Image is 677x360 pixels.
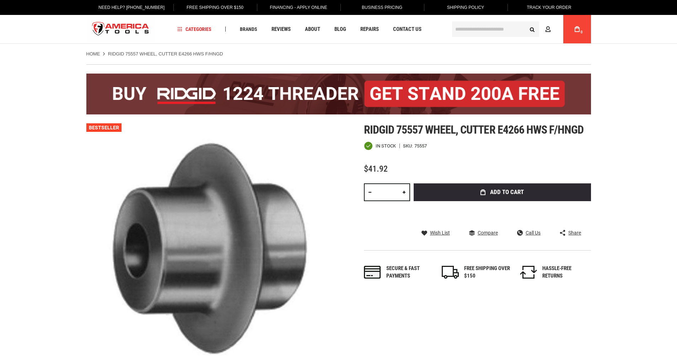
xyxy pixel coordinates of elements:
[581,30,583,34] span: 0
[364,123,584,136] span: Ridgid 75557 wheel, cutter e4266 hws f/hngd
[386,265,432,280] div: Secure & fast payments
[478,230,498,235] span: Compare
[86,16,155,43] img: America Tools
[174,25,215,34] a: Categories
[108,51,223,57] strong: RIDGID 75557 WHEEL, CUTTER E4266 HWS F/HNGD
[442,266,459,279] img: shipping
[305,27,320,32] span: About
[412,203,592,224] iframe: Secure express checkout frame
[86,51,100,57] a: Home
[364,141,396,150] div: Availability
[331,25,349,34] a: Blog
[469,230,498,236] a: Compare
[364,164,388,174] span: $41.92
[364,266,381,279] img: payments
[447,5,484,10] span: Shipping Policy
[464,265,510,280] div: FREE SHIPPING OVER $150
[568,230,581,235] span: Share
[403,144,414,148] strong: SKU
[390,25,425,34] a: Contact Us
[240,27,257,32] span: Brands
[334,27,346,32] span: Blog
[237,25,260,34] a: Brands
[414,183,591,201] button: Add to Cart
[268,25,294,34] a: Reviews
[86,16,155,43] a: store logo
[360,27,379,32] span: Repairs
[430,230,450,235] span: Wish List
[414,144,427,148] div: 75557
[302,25,323,34] a: About
[526,230,541,235] span: Call Us
[421,230,450,236] a: Wish List
[526,22,539,36] button: Search
[86,74,591,114] img: BOGO: Buy the RIDGID® 1224 Threader (26092), get the 92467 200A Stand FREE!
[570,15,584,43] a: 0
[393,27,421,32] span: Contact Us
[272,27,291,32] span: Reviews
[490,189,524,195] span: Add to Cart
[520,266,537,279] img: returns
[357,25,382,34] a: Repairs
[542,265,589,280] div: HASSLE-FREE RETURNS
[177,27,211,32] span: Categories
[376,144,396,148] span: In stock
[517,230,541,236] a: Call Us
